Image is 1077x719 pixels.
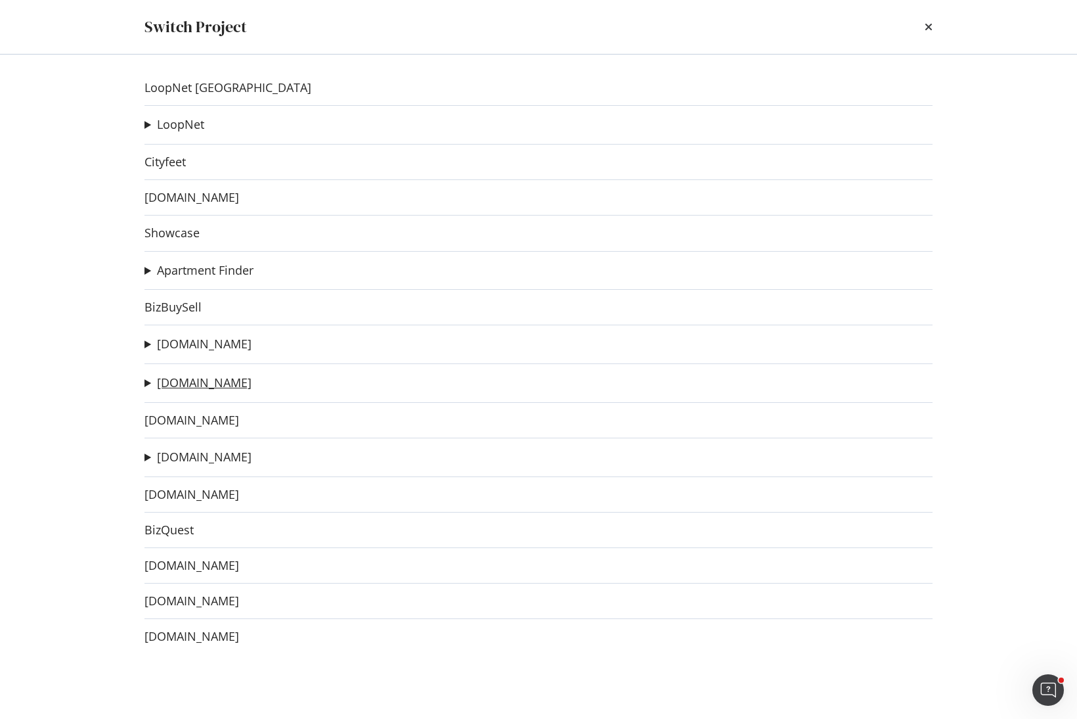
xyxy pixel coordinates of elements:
[144,375,252,392] summary: [DOMAIN_NAME]
[157,450,252,464] a: [DOMAIN_NAME]
[144,300,202,314] a: BizBuySell
[144,413,239,427] a: [DOMAIN_NAME]
[144,81,311,95] a: LoopNet [GEOGRAPHIC_DATA]
[157,264,253,277] a: Apartment Finder
[144,488,239,501] a: [DOMAIN_NAME]
[144,262,253,279] summary: Apartment Finder
[144,523,194,537] a: BizQuest
[144,336,252,353] summary: [DOMAIN_NAME]
[144,630,239,643] a: [DOMAIN_NAME]
[157,118,204,131] a: LoopNet
[144,155,186,169] a: Cityfeet
[144,116,204,133] summary: LoopNet
[144,559,239,572] a: [DOMAIN_NAME]
[144,449,252,466] summary: [DOMAIN_NAME]
[144,191,239,204] a: [DOMAIN_NAME]
[925,16,933,38] div: times
[1032,674,1064,706] iframe: Intercom live chat
[144,226,200,240] a: Showcase
[144,594,239,608] a: [DOMAIN_NAME]
[157,376,252,390] a: [DOMAIN_NAME]
[144,16,247,38] div: Switch Project
[157,337,252,351] a: [DOMAIN_NAME]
